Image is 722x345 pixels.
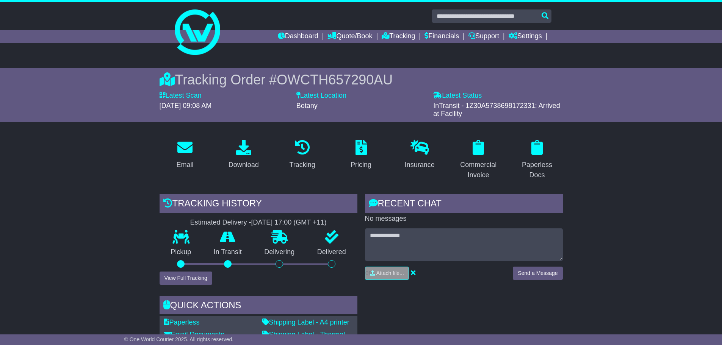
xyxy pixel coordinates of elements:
a: Shipping Label - A4 printer [262,318,349,326]
p: Pickup [160,248,203,256]
button: Send a Message [513,267,562,280]
a: Paperless Docs [512,137,563,183]
div: Pricing [351,160,371,170]
div: Estimated Delivery - [160,219,357,227]
p: In Transit [202,248,253,256]
div: RECENT CHAT [365,194,563,215]
a: Commercial Invoice [453,137,504,183]
label: Latest Scan [160,92,202,100]
p: Delivering [253,248,306,256]
span: [DATE] 09:08 AM [160,102,212,109]
div: Commercial Invoice [458,160,499,180]
a: Tracking [382,30,415,43]
span: Botany [296,102,318,109]
label: Latest Location [296,92,346,100]
div: Quick Actions [160,296,357,317]
div: Tracking history [160,194,357,215]
p: No messages [365,215,563,223]
a: Paperless [164,318,200,326]
a: Tracking [284,137,320,173]
span: InTransit - 1Z30A5738698172331: Arrived at Facility [433,102,560,118]
a: Settings [509,30,542,43]
a: Financials [424,30,459,43]
div: Download [229,160,259,170]
a: Dashboard [278,30,318,43]
span: OWCTH657290AU [277,72,393,87]
div: [DATE] 17:00 (GMT +11) [251,219,327,227]
a: Pricing [346,137,376,173]
p: Delivered [306,248,357,256]
a: Insurance [400,137,440,173]
a: Download [224,137,264,173]
a: Email [171,137,198,173]
div: Tracking [289,160,315,170]
div: Tracking Order # [160,72,563,88]
button: View Full Tracking [160,272,212,285]
a: Support [468,30,499,43]
label: Latest Status [433,92,482,100]
a: Quote/Book [327,30,372,43]
a: Email Documents [164,331,224,338]
span: © One World Courier 2025. All rights reserved. [124,336,234,342]
div: Email [176,160,193,170]
div: Insurance [405,160,435,170]
div: Paperless Docs [517,160,558,180]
